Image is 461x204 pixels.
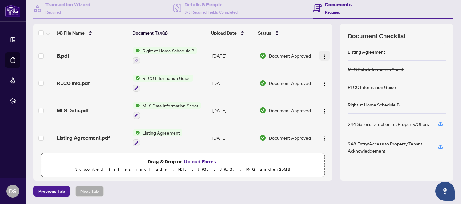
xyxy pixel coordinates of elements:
[57,79,90,87] span: RECO Info.pdf
[319,51,330,61] button: Logo
[319,78,330,88] button: Logo
[57,106,89,114] span: MLS Data.pdf
[148,157,218,166] span: Drag & Drop or
[57,52,69,59] span: B.pdf
[133,102,201,119] button: Status IconMLS Data Information Sheet
[38,186,65,196] span: Previous Tab
[133,75,193,92] button: Status IconRECO Information Guide
[133,47,140,54] img: Status Icon
[348,121,429,128] div: 244 Seller’s Direction re: Property/Offers
[133,102,140,109] img: Status Icon
[9,187,17,196] span: DS
[319,133,330,143] button: Logo
[140,102,201,109] span: MLS Data Information Sheet
[210,97,257,124] td: [DATE]
[133,75,140,82] img: Status Icon
[210,69,257,97] td: [DATE]
[259,107,266,114] img: Document Status
[140,129,182,136] span: Listing Agreement
[348,83,396,90] div: RECO Information Guide
[57,134,110,142] span: Listing Agreement.pdf
[210,42,257,69] td: [DATE]
[258,29,271,36] span: Status
[322,54,327,59] img: Logo
[322,136,327,141] img: Logo
[182,157,218,166] button: Upload Forms
[269,52,311,59] span: Document Approved
[322,81,327,86] img: Logo
[33,186,70,197] button: Previous Tab
[211,29,237,36] span: Upload Date
[208,24,255,42] th: Upload Date
[75,186,104,197] button: Next Tab
[130,24,209,42] th: Document Tag(s)
[348,140,430,154] div: 248 Entry/Access to Property Tenant Acknowledgement
[57,29,85,36] span: (4) File Name
[348,48,385,55] div: Listing Agreement
[133,129,182,146] button: Status IconListing Agreement
[325,1,352,8] h4: Documents
[348,101,400,108] div: Right at Home Schedule B
[133,47,197,64] button: Status IconRight at Home Schedule B
[325,10,340,15] span: Required
[348,66,404,73] div: MLS Data Information Sheet
[45,166,320,173] p: Supported files include .PDF, .JPG, .JPEG, .PNG under 25 MB
[348,32,406,41] span: Document Checklist
[435,182,455,201] button: Open asap
[133,129,140,136] img: Status Icon
[5,5,20,17] img: logo
[259,80,266,87] img: Document Status
[322,109,327,114] img: Logo
[45,1,91,8] h4: Transaction Wizard
[184,10,238,15] span: 3/3 Required Fields Completed
[184,1,238,8] h4: Details & People
[140,75,193,82] span: RECO Information Guide
[269,134,311,141] span: Document Approved
[319,105,330,115] button: Logo
[269,80,311,87] span: Document Approved
[45,10,61,15] span: Required
[140,47,197,54] span: Right at Home Schedule B
[54,24,130,42] th: (4) File Name
[41,153,324,177] span: Drag & Drop orUpload FormsSupported files include .PDF, .JPG, .JPEG, .PNG under25MB
[259,52,266,59] img: Document Status
[259,134,266,141] img: Document Status
[210,124,257,152] td: [DATE]
[269,107,311,114] span: Document Approved
[255,24,314,42] th: Status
